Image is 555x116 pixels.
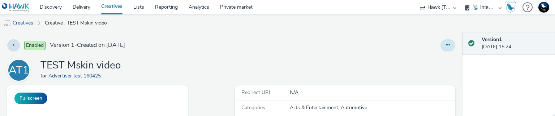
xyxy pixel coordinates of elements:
[290,89,298,96] span: N/A
[2,3,30,12] img: undefined Logo
[505,1,519,13] a: Hawk Academy
[482,36,502,43] strong: Version 1
[41,14,111,32] a: Creative : TEST Mskin video
[50,41,125,49] span: Version 1 - Created on [DATE]
[14,93,47,104] button: Fullscreen
[505,1,516,13] img: Hawk Academy
[40,59,121,72] h1: TEST Mskin video
[290,104,455,111] div: Arts & Entertainment, Automotive
[482,36,549,51] div: [DATE] 15:24
[4,20,11,27] img: mobile
[241,104,265,111] span: Categories
[48,72,104,79] a: Advertiser test 160425
[241,89,272,96] span: Redirect URL
[24,41,46,50] span: Enabled
[40,72,48,79] span: for
[538,2,549,13] img: Support Hawk
[9,60,29,80] div: AT1
[7,67,33,73] a: AT1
